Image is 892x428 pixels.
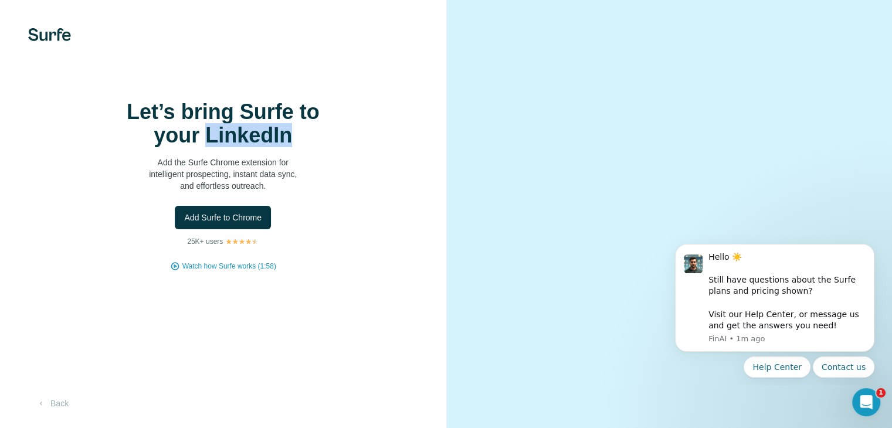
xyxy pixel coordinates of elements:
button: Watch how Surfe works (1:58) [182,261,276,271]
img: Rating Stars [225,238,259,245]
span: 1 [876,388,886,398]
h1: Let’s bring Surfe to your LinkedIn [106,100,340,147]
iframe: Intercom live chat [852,388,880,416]
p: 25K+ users [187,236,223,247]
button: Back [28,393,77,414]
p: Add the Surfe Chrome extension for intelligent prospecting, instant data sync, and effortless out... [106,157,340,192]
span: Add Surfe to Chrome [184,212,262,223]
img: Surfe's logo [28,28,71,41]
iframe: Intercom notifications message [657,233,892,385]
button: Add Surfe to Chrome [175,206,271,229]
